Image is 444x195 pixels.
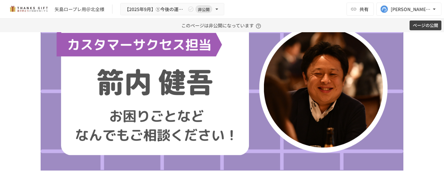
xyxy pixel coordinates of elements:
p: このページは非公開になっています [181,19,263,32]
div: [PERSON_NAME][EMAIL_ADDRESS][DOMAIN_NAME] [391,5,431,13]
button: [PERSON_NAME][EMAIL_ADDRESS][DOMAIN_NAME] [376,3,441,16]
div: 矢島ロープレ用＠北全様 [55,6,104,13]
button: 共有 [346,3,374,16]
span: 非公開 [195,6,212,13]
button: 【2025年9月】①今後の運用についてのご案内/THANKS GIFTキックオフMTG非公開 [120,3,224,16]
img: mMP1OxWUAhQbsRWCurg7vIHe5HqDpP7qZo7fRoNLXQh [8,4,49,14]
span: 【2025年9月】①今後の運用についてのご案内/THANKS GIFTキックオフMTG [124,5,186,13]
button: ページの公開 [410,21,441,31]
span: 共有 [359,6,369,13]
